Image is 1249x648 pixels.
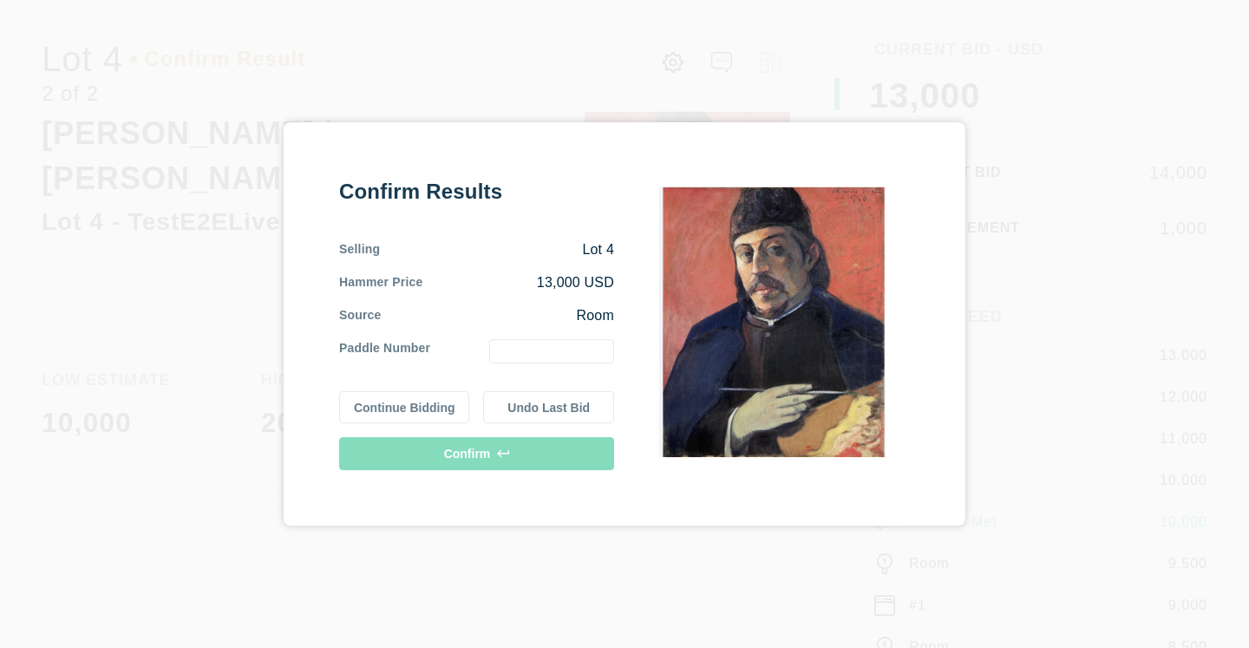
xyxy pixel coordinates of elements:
div: Selling [339,240,380,259]
div: Lot 4 [380,240,614,259]
div: Room [382,306,614,325]
div: Hammer Price [339,273,422,292]
button: Confirm [339,437,614,470]
button: Continue Bidding [339,391,470,424]
button: Undo Last Bid [483,391,614,424]
div: Confirm Results [339,178,614,206]
div: 13,000 USD [422,273,614,292]
div: Paddle Number [339,339,430,363]
div: Source [339,306,382,325]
